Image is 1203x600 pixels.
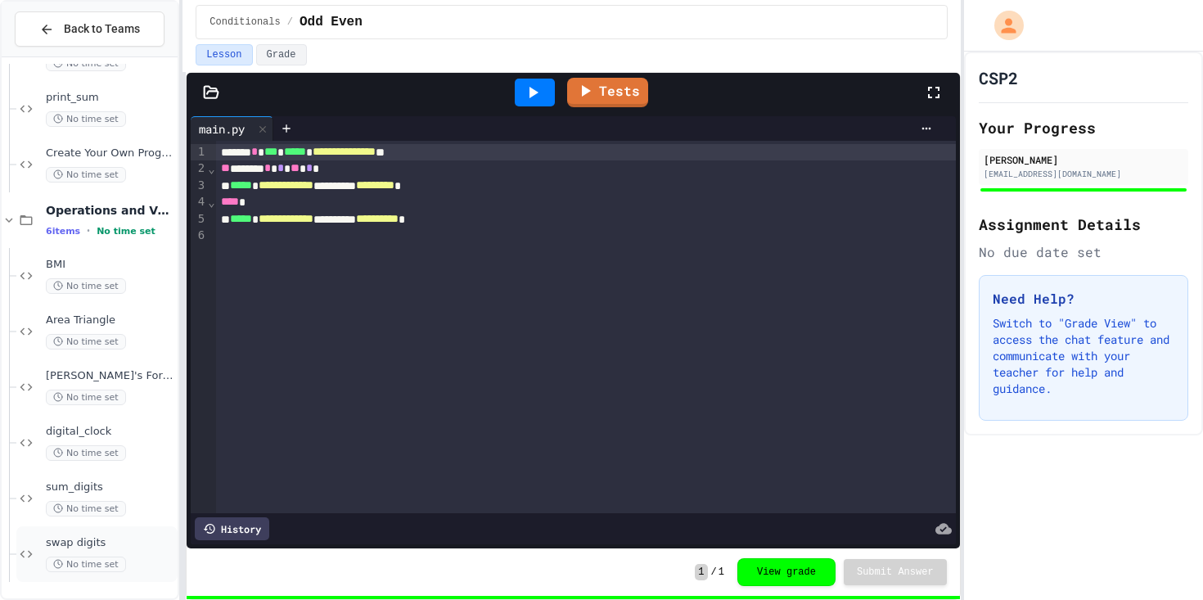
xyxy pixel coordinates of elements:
span: No time set [46,56,126,71]
h1: CSP2 [979,66,1018,89]
div: [EMAIL_ADDRESS][DOMAIN_NAME] [984,168,1183,180]
div: main.py [191,120,253,138]
span: sum_digits [46,480,174,494]
div: My Account [977,7,1028,44]
p: Switch to "Grade View" to access the chat feature and communicate with your teacher for help and ... [993,315,1174,397]
button: Back to Teams [15,11,164,47]
span: No time set [46,111,126,127]
h2: Your Progress [979,116,1188,139]
div: 1 [191,144,207,160]
span: 6 items [46,226,80,237]
span: No time set [46,167,126,183]
span: Fold line [207,196,215,209]
span: / [287,16,293,29]
button: Submit Answer [844,559,947,585]
h3: Need Help? [993,289,1174,309]
div: 4 [191,194,207,210]
span: No time set [46,557,126,572]
span: No time set [46,390,126,405]
span: No time set [97,226,155,237]
span: • [87,224,90,237]
span: No time set [46,445,126,461]
span: [PERSON_NAME]'s Formula [46,369,174,383]
span: Create Your Own Program [46,147,174,160]
span: No time set [46,334,126,350]
div: [PERSON_NAME] [984,152,1183,167]
div: main.py [191,116,273,141]
div: 5 [191,211,207,228]
button: Grade [256,44,307,65]
span: swap digits [46,536,174,550]
span: print_sum [46,91,174,105]
a: Tests [567,78,648,107]
span: digital_clock [46,425,174,439]
button: View grade [737,558,836,586]
span: Operations and Variables [46,203,174,218]
span: Fold line [207,162,215,175]
span: BMI [46,258,174,272]
button: Lesson [196,44,252,65]
span: Area Triangle [46,314,174,327]
span: Back to Teams [64,20,140,38]
div: 3 [191,178,207,194]
span: Odd Even [300,12,363,32]
span: / [711,566,717,579]
div: History [195,517,269,540]
span: 1 [719,566,724,579]
span: No time set [46,278,126,294]
span: 1 [695,564,707,580]
div: No due date set [979,242,1188,262]
span: Submit Answer [857,566,934,579]
span: Conditionals [210,16,280,29]
h2: Assignment Details [979,213,1188,236]
div: 2 [191,160,207,177]
span: No time set [46,501,126,517]
div: 6 [191,228,207,244]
